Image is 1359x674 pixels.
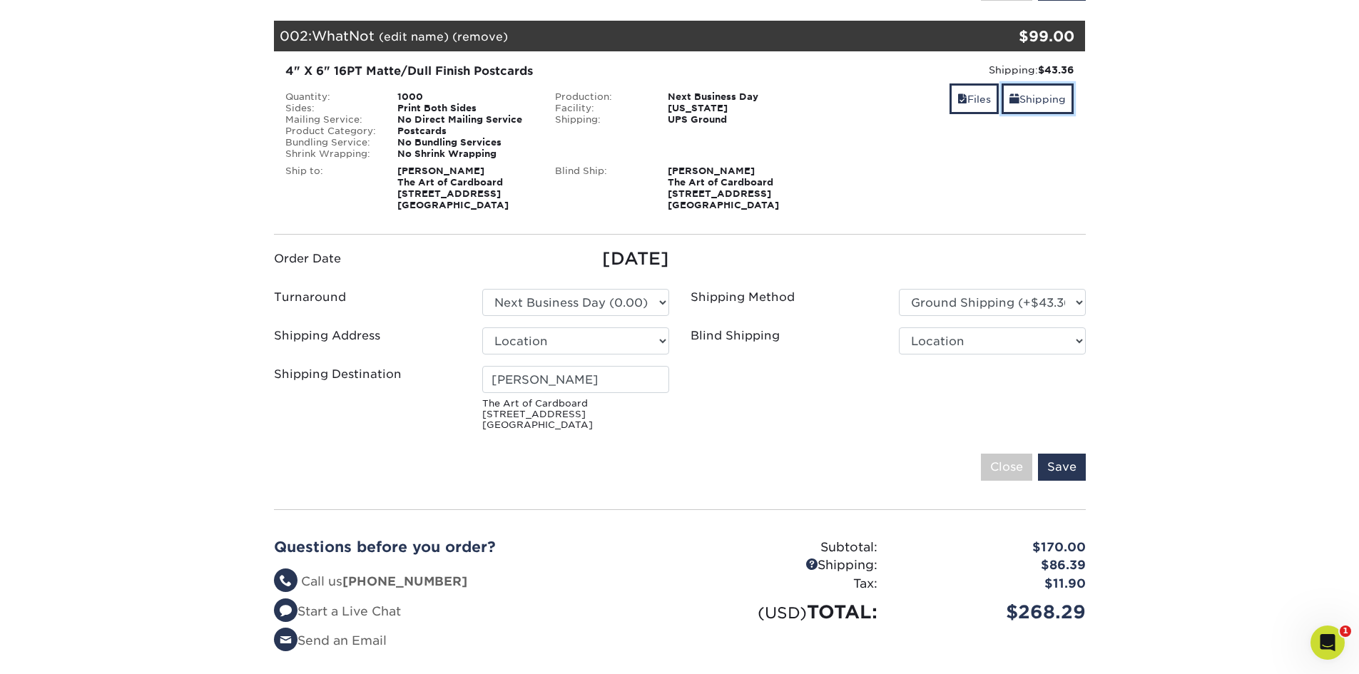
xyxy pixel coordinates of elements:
[482,246,669,272] div: [DATE]
[657,114,815,126] div: UPS Ground
[275,165,387,211] div: Ship to:
[1009,93,1019,105] span: shipping
[1310,626,1345,660] iframe: Intercom live chat
[950,83,999,114] a: Files
[888,598,1096,626] div: $268.29
[274,21,950,52] div: 002:
[387,126,544,137] div: Postcards
[274,289,346,306] label: Turnaround
[1038,454,1086,481] input: Save
[544,91,657,103] div: Production:
[275,103,387,114] div: Sides:
[691,289,795,306] label: Shipping Method
[285,63,804,80] div: 4" X 6" 16PT Matte/Dull Finish Postcards
[1002,83,1074,114] a: Shipping
[957,93,967,105] span: files
[981,454,1032,481] input: Close
[691,327,780,344] label: Blind Shipping
[274,366,402,383] label: Shipping Destination
[950,26,1075,47] div: $99.00
[379,30,449,44] a: (edit name)
[888,538,1096,557] div: $170.00
[482,399,669,430] small: The Art of Cardboard [STREET_ADDRESS] [GEOGRAPHIC_DATA]
[680,575,888,593] div: Tax:
[387,114,544,126] div: No Direct Mailing Service
[274,327,380,344] label: Shipping Address
[312,28,375,44] span: WhatNot
[1038,64,1074,76] strong: $43.36
[657,103,815,114] div: [US_STATE]
[387,103,544,114] div: Print Both Sides
[4,630,121,669] iframe: Google Customer Reviews
[680,538,888,557] div: Subtotal:
[275,114,387,126] div: Mailing Service:
[274,250,341,267] label: Order Date
[275,148,387,160] div: Shrink Wrapping:
[825,63,1074,77] div: Shipping:
[668,165,779,210] strong: [PERSON_NAME] The Art of Cardboard [STREET_ADDRESS] [GEOGRAPHIC_DATA]
[657,91,815,103] div: Next Business Day
[544,114,657,126] div: Shipping:
[274,538,669,556] h2: Questions before you order?
[274,604,401,618] a: Start a Live Chat
[544,103,657,114] div: Facility:
[680,598,888,626] div: TOTAL:
[544,165,657,211] div: Blind Ship:
[680,556,888,575] div: Shipping:
[1340,626,1351,637] span: 1
[387,91,544,103] div: 1000
[274,633,387,648] a: Send an Email
[275,137,387,148] div: Bundling Service:
[452,30,508,44] a: (remove)
[758,603,807,622] small: (USD)
[275,126,387,137] div: Product Category:
[387,148,544,160] div: No Shrink Wrapping
[342,574,467,588] strong: [PHONE_NUMBER]
[387,137,544,148] div: No Bundling Services
[274,573,669,591] li: Call us
[397,165,509,210] strong: [PERSON_NAME] The Art of Cardboard [STREET_ADDRESS] [GEOGRAPHIC_DATA]
[888,556,1096,575] div: $86.39
[275,91,387,103] div: Quantity:
[888,575,1096,593] div: $11.90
